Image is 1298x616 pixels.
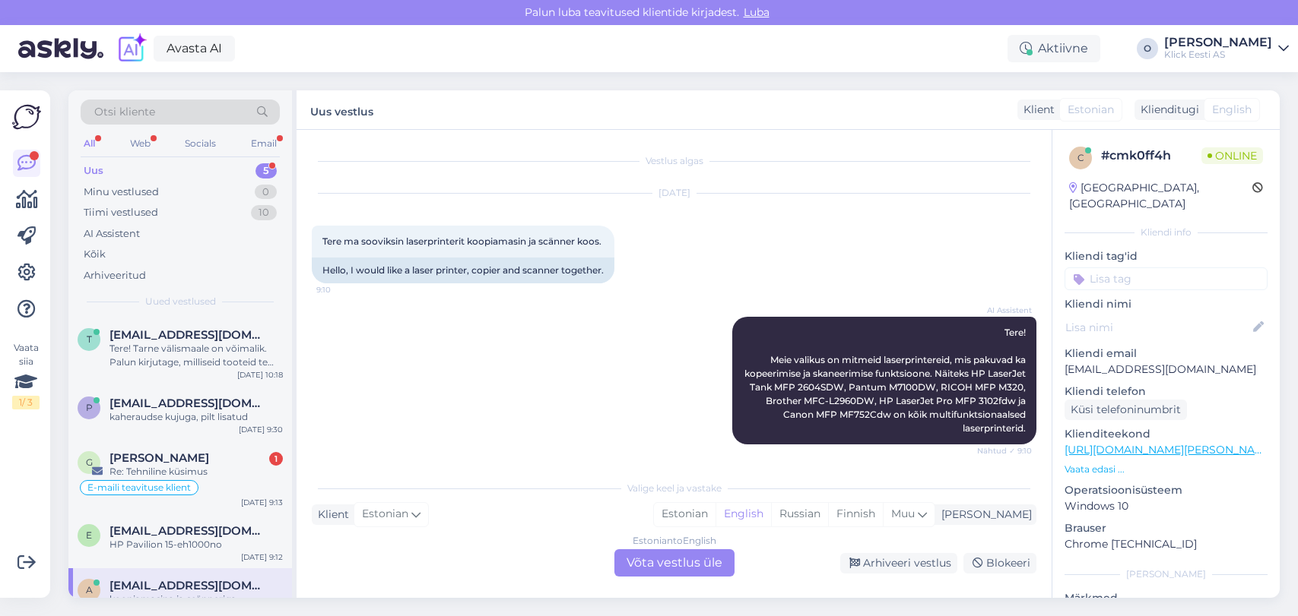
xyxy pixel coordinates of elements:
div: Valige keel ja vastake [312,482,1036,495]
div: Tere! Tarne välismaale on võimalik. Palun kirjutage, milliseid tooteid te soovite ning mis aadres... [109,342,283,369]
span: 9:10 [316,284,373,295]
div: Vestlus algas [312,154,1036,168]
p: Operatsioonisüsteem [1065,482,1268,498]
div: Estonian to English [633,534,716,548]
div: AI Assistent [84,226,140,242]
input: Lisa tag [1065,267,1268,290]
div: Klienditugi [1135,102,1199,118]
div: 1 [269,452,283,466]
span: Muu [891,507,915,520]
div: 1 / 3 [12,396,40,409]
span: tar-mo@hotmail.com [109,328,268,342]
div: [DATE] 10:18 [237,369,283,381]
div: Klient [312,507,349,523]
div: Küsi telefoninumbrit [1065,400,1187,420]
input: Lisa nimi [1065,319,1250,336]
span: pusspeeter@gmail.com [109,396,268,410]
div: Hello, I would like a laser printer, copier and scanner together. [312,257,614,283]
p: Kliendi nimi [1065,296,1268,312]
div: Minu vestlused [84,185,159,200]
div: koopiamasina ja scänneriga [109,592,283,606]
div: [PERSON_NAME] [1164,36,1272,49]
span: Online [1201,147,1263,164]
p: Windows 10 [1065,498,1268,514]
div: [GEOGRAPHIC_DATA], [GEOGRAPHIC_DATA] [1069,180,1252,212]
span: Estonian [1068,102,1114,118]
p: Klienditeekond [1065,426,1268,442]
span: annikakinks@gmail.com [109,579,268,592]
div: [DATE] 9:13 [241,497,283,508]
div: # cmk0ff4h [1101,147,1201,165]
div: Uus [84,163,103,178]
span: Estonian [362,506,408,523]
span: English [1212,102,1252,118]
span: a [86,584,93,595]
p: Brauser [1065,520,1268,536]
div: Re: Tehniline küsimus [109,465,283,479]
div: HP Pavilion 15-eh1000no [109,538,283,551]
a: [URL][DOMAIN_NAME][PERSON_NAME] [1065,443,1274,456]
div: Vaata siia [12,341,40,409]
span: Luba [739,5,774,19]
span: E-maili teavituse klient [87,483,191,492]
span: Otsi kliente [94,104,155,120]
span: c [1077,152,1084,163]
div: [DATE] 9:12 [241,551,283,563]
div: 5 [255,163,277,178]
span: e [86,529,92,541]
p: Märkmed [1065,590,1268,606]
div: O [1137,38,1158,59]
div: [DATE] [312,186,1036,200]
div: Klick Eesti AS [1164,49,1272,61]
div: Võta vestlus üle [614,549,735,577]
p: Kliendi email [1065,346,1268,362]
span: Uued vestlused [145,295,216,308]
span: Gunnar Obolenski [109,451,209,465]
div: Aktiivne [1008,35,1100,62]
p: Kliendi telefon [1065,384,1268,400]
a: [PERSON_NAME]Klick Eesti AS [1164,36,1289,61]
span: G [86,456,93,468]
p: Chrome [TECHNICAL_ID] [1065,536,1268,552]
div: Finnish [828,503,883,526]
div: Arhiveeri vestlus [840,553,957,573]
p: [EMAIL_ADDRESS][DOMAIN_NAME] [1065,362,1268,377]
div: Kõik [84,247,106,262]
div: [PERSON_NAME] [1065,567,1268,581]
div: 10 [251,205,277,220]
div: kaheraudse kujuga, pilt lisatud [109,410,283,424]
div: Web [127,134,154,153]
div: Tiimi vestlused [84,205,158,220]
div: English [716,503,771,526]
div: Arhiveeritud [84,268,146,283]
span: Nähtud ✓ 9:10 [975,445,1032,456]
div: [DATE] 9:30 [239,424,283,435]
div: [PERSON_NAME] [935,507,1032,523]
span: t [87,333,92,345]
div: Klient [1017,102,1055,118]
span: elerin.oovel@gmail.com [109,524,268,538]
span: Tere ma sooviksin laserprinterit koopiamasin ja scänner koos. [322,235,601,247]
img: Askly Logo [12,103,41,131]
p: Kliendi tag'id [1065,248,1268,264]
div: Russian [771,503,828,526]
div: Kliendi info [1065,226,1268,239]
div: Socials [182,134,219,153]
div: 0 [255,185,277,200]
div: Blokeeri [963,553,1036,573]
div: Estonian [654,503,716,526]
p: Vaata edasi ... [1065,463,1268,476]
div: Email [248,134,280,153]
span: p [86,402,93,413]
label: Uus vestlus [310,100,373,120]
span: AI Assistent [975,305,1032,316]
div: All [81,134,98,153]
img: explore-ai [116,33,148,65]
a: Avasta AI [154,36,235,62]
